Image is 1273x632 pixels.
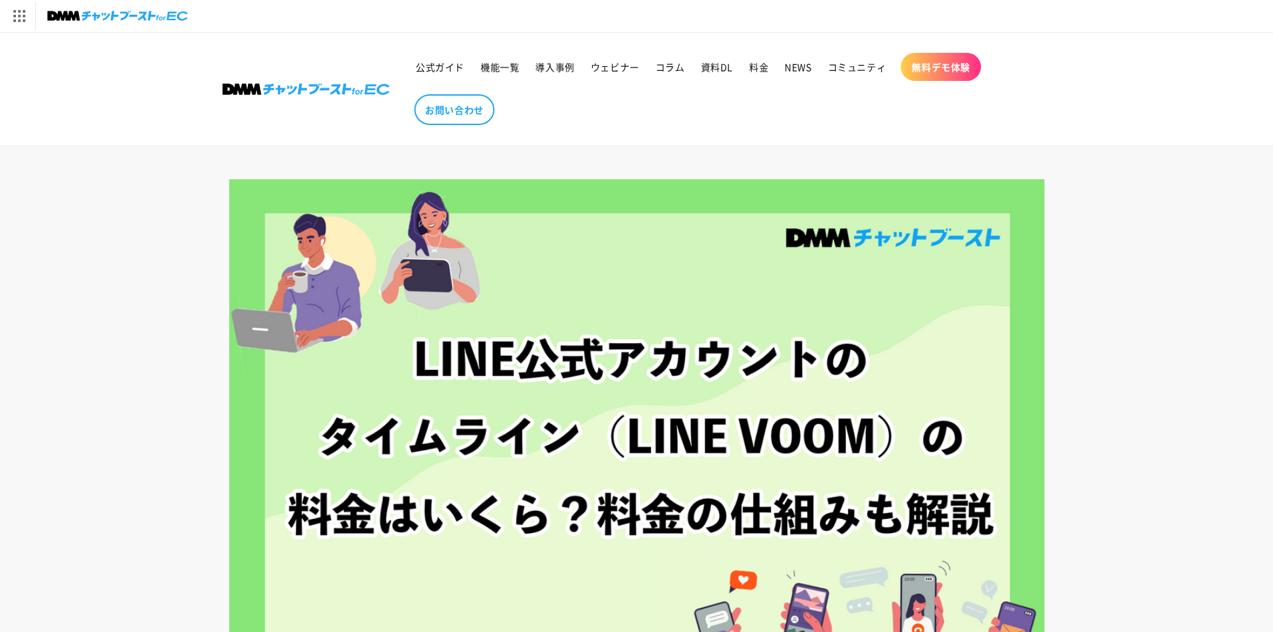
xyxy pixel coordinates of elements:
span: コミュニティ [828,61,887,73]
span: 公式ガイド [416,61,464,73]
a: 無料デモ体験 [901,53,981,81]
a: コラム [648,53,693,81]
img: サービス [2,2,35,30]
span: NEWS [785,61,811,73]
span: ウェビナー [591,61,640,73]
img: チャットブーストforEC [47,7,188,25]
a: 公式ガイド [408,53,472,81]
a: 料金 [741,53,776,81]
a: コミュニティ [820,53,895,81]
span: コラム [656,61,685,73]
a: 導入事例 [527,53,582,81]
img: 株式会社DMM Boost [223,84,390,95]
a: NEWS [776,53,819,81]
span: 資料DL [701,61,733,73]
a: ウェビナー [583,53,648,81]
span: 機能一覧 [480,61,519,73]
span: 無料デモ体験 [911,61,970,73]
a: 資料DL [693,53,741,81]
span: お問い合わせ [425,104,484,116]
span: 料金 [749,61,768,73]
a: 機能一覧 [472,53,527,81]
a: お問い合わせ [414,94,494,125]
span: 導入事例 [535,61,574,73]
